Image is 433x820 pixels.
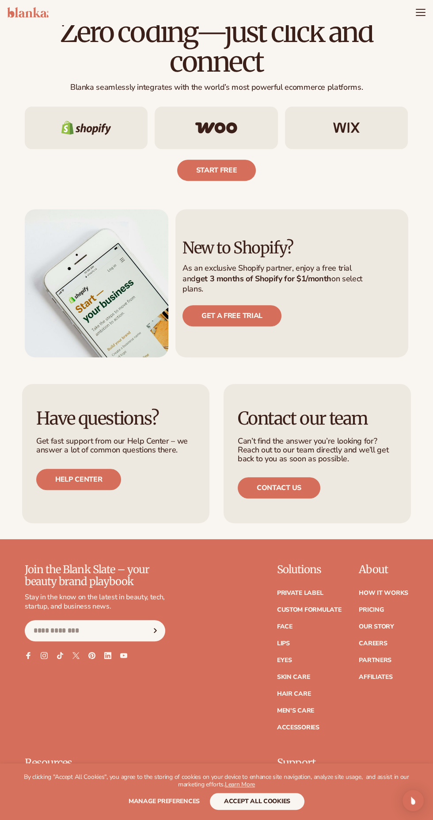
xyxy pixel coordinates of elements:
[25,593,165,611] p: Stay in the know on the latest in beauty, tech, startup, and business news.
[25,82,408,92] p: Blanka seamlessly integrates with the world’s most powerful ecommerce platforms.
[238,477,320,498] a: Contact us
[195,122,237,134] img: Woo commerce logo.
[277,674,310,680] a: Skin Care
[277,624,292,630] a: Face
[129,797,200,805] span: Manage preferences
[196,273,331,284] strong: get 3 months of Shopify for $1/month
[36,437,195,455] p: Get fast support from our Help Center – we answer a lot of common questions there.
[61,121,111,135] img: Shopify logo.
[277,708,314,714] a: Men's Care
[177,160,256,181] a: Start free
[25,757,259,769] p: Resources
[277,724,319,731] a: Accessories
[277,590,323,596] a: Private label
[238,437,397,463] p: Can’t find the answer you’re looking for? Reach out to our team directly and we’ll get back to yo...
[359,607,384,613] a: Pricing
[238,409,397,428] h3: Contact our team
[333,123,360,133] img: Wix logo.
[36,469,121,490] a: Help center
[182,305,281,326] a: get a free trial
[25,564,165,587] p: Join the Blank Slate – your beauty brand playbook
[359,674,392,680] a: Affiliates
[182,240,293,256] h2: New to Shopify?
[277,691,311,697] a: Hair Care
[210,793,304,810] button: accept all cookies
[277,640,290,647] a: Lips
[359,640,387,647] a: Careers
[277,607,342,613] a: Custom formulate
[359,657,391,663] a: Partners
[25,17,408,77] h2: Zero coding—just click and connect
[403,790,424,811] div: Open Intercom Messenger
[225,780,255,789] a: Learn More
[415,7,426,18] summary: Menu
[277,657,292,663] a: Eyes
[145,620,165,641] button: Subscribe
[182,263,374,294] p: As an exclusive Shopify partner, enjoy a free trial and on select plans.
[18,774,415,789] p: By clicking "Accept All Cookies", you agree to the storing of cookies on your device to enhance s...
[359,590,408,596] a: How It Works
[25,209,168,357] img: Shopify login screen on phone.
[359,564,408,575] p: About
[277,564,342,575] p: Solutions
[129,793,200,810] button: Manage preferences
[359,624,394,630] a: Our Story
[36,409,195,428] h3: Have questions?
[7,7,49,18] img: logo
[277,757,342,769] p: Support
